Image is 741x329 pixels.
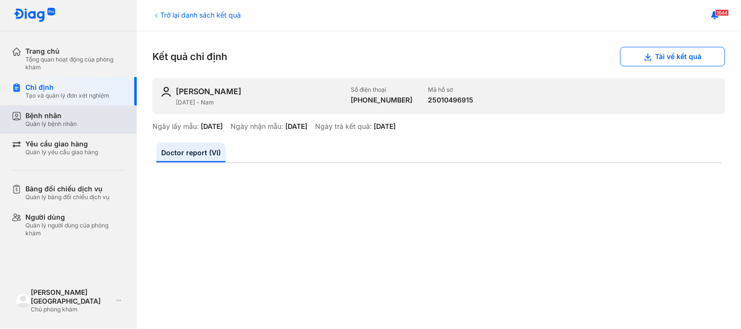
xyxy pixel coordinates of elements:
div: Tổng quan hoạt động của phòng khám [25,56,125,71]
div: Bệnh nhân [25,111,77,120]
div: Quản lý yêu cầu giao hàng [25,148,98,156]
img: logo [16,293,31,308]
div: 25010496915 [428,96,473,104]
div: Số điện thoại [351,86,412,94]
div: Ngày nhận mẫu: [231,122,283,131]
div: [PERSON_NAME][GEOGRAPHIC_DATA] [31,288,112,306]
div: Ngày trả kết quả: [315,122,372,131]
img: logo [14,8,56,23]
div: Chủ phòng khám [31,306,112,313]
div: [DATE] [201,122,223,131]
div: Kết quả chỉ định [152,47,725,66]
div: [PERSON_NAME] [176,86,241,97]
div: Mã hồ sơ [428,86,473,94]
div: Tạo và quản lý đơn xét nghiệm [25,92,109,100]
div: Trở lại danh sách kết quả [152,10,241,20]
div: Bảng đối chiếu dịch vụ [25,185,109,193]
span: 1644 [716,9,729,16]
a: Doctor report (VI) [156,143,226,163]
button: Tải về kết quả [620,47,725,66]
div: Quản lý người dùng của phòng khám [25,222,125,237]
img: user-icon [160,86,172,98]
div: [PHONE_NUMBER] [351,96,412,104]
div: [DATE] [374,122,396,131]
div: Người dùng [25,213,125,222]
div: Quản lý bệnh nhân [25,120,77,128]
div: Chỉ định [25,83,109,92]
div: Quản lý bảng đối chiếu dịch vụ [25,193,109,201]
div: Ngày lấy mẫu: [152,122,199,131]
div: Yêu cầu giao hàng [25,140,98,148]
div: [DATE] - Nam [176,99,343,106]
div: [DATE] [285,122,307,131]
div: Trang chủ [25,47,125,56]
